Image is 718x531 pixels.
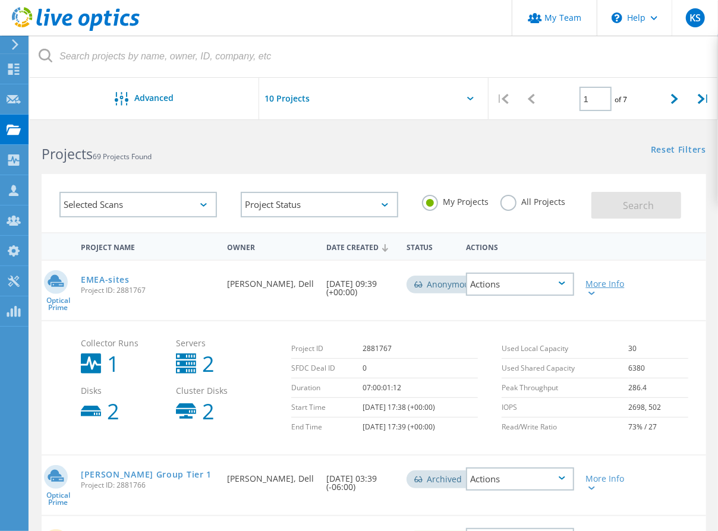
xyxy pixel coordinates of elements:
[176,339,259,347] span: Servers
[629,398,688,418] td: 2698, 502
[422,195,489,206] label: My Projects
[202,353,215,375] b: 2
[93,151,152,162] span: 69 Projects Found
[612,12,622,23] svg: \n
[59,192,217,217] div: Selected Scans
[81,339,164,347] span: Collector Runs
[176,387,259,395] span: Cluster Disks
[363,418,478,437] td: [DATE] 17:39 (+00:00)
[460,235,580,257] div: Actions
[407,470,474,488] div: Archived
[221,261,321,300] div: [PERSON_NAME], Dell
[586,475,627,491] div: More Info
[629,418,688,437] td: 73% / 27
[363,378,478,398] td: 07:00:01:12
[291,359,363,378] td: SFDC Deal ID
[502,339,629,359] td: Used Local Capacity
[221,456,321,495] div: [PERSON_NAME], Dell
[291,398,363,418] td: Start Time
[591,192,681,219] button: Search
[466,467,574,491] div: Actions
[629,378,688,398] td: 286.4
[291,418,363,437] td: End Time
[202,401,215,422] b: 2
[291,378,363,398] td: Duration
[689,78,718,120] div: |
[75,235,221,257] div: Project Name
[221,235,321,257] div: Owner
[500,195,565,206] label: All Projects
[586,280,627,296] div: More Info
[321,261,401,308] div: [DATE] 09:39 (+00:00)
[42,144,93,163] b: Projects
[12,25,140,33] a: Live Optics Dashboard
[401,235,461,257] div: Status
[502,378,629,398] td: Peak Throughput
[81,470,212,479] a: [PERSON_NAME] Group Tier 1
[502,418,629,437] td: Read/Write Ratio
[363,398,478,418] td: [DATE] 17:38 (+00:00)
[107,353,119,375] b: 1
[42,492,75,506] span: Optical Prime
[651,146,706,156] a: Reset Filters
[502,398,629,418] td: IOPS
[134,94,174,102] span: Advanced
[623,199,654,212] span: Search
[615,94,627,105] span: of 7
[241,192,398,217] div: Project Status
[363,359,478,378] td: 0
[502,359,629,378] td: Used Shared Capacity
[407,276,486,293] div: Anonymous
[81,287,215,294] span: Project ID: 2881767
[81,276,130,284] a: EMEA-sites
[81,387,164,395] span: Disks
[689,13,701,23] span: KS
[291,339,363,359] td: Project ID
[629,339,688,359] td: 30
[466,273,574,296] div: Actions
[363,339,478,359] td: 2881767
[81,482,215,489] span: Project ID: 2881766
[321,235,401,258] div: Date Created
[629,359,688,378] td: 6380
[107,401,119,422] b: 2
[489,78,517,120] div: |
[321,456,401,503] div: [DATE] 03:39 (-06:00)
[42,297,75,311] span: Optical Prime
